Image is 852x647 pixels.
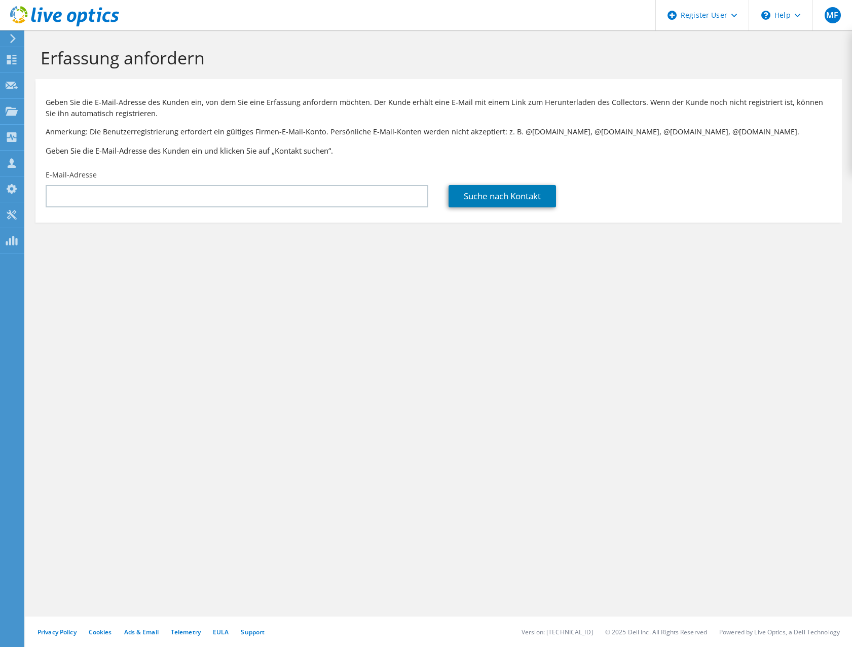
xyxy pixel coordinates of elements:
[89,628,112,636] a: Cookies
[241,628,265,636] a: Support
[213,628,229,636] a: EULA
[46,97,832,119] p: Geben Sie die E-Mail-Adresse des Kunden ein, von dem Sie eine Erfassung anfordern möchten. Der Ku...
[605,628,707,636] li: © 2025 Dell Inc. All Rights Reserved
[761,11,770,20] svg: \n
[171,628,201,636] a: Telemetry
[46,126,832,137] p: Anmerkung: Die Benutzerregistrierung erfordert ein gültiges Firmen-E-Mail-Konto. Persönliche E-Ma...
[449,185,556,207] a: Suche nach Kontakt
[41,47,832,68] h1: Erfassung anfordern
[46,145,832,156] h3: Geben Sie die E-Mail-Adresse des Kunden ein und klicken Sie auf „Kontakt suchen“.
[522,628,593,636] li: Version: [TECHNICAL_ID]
[719,628,840,636] li: Powered by Live Optics, a Dell Technology
[124,628,159,636] a: Ads & Email
[38,628,77,636] a: Privacy Policy
[825,7,841,23] span: MF
[46,170,97,180] label: E-Mail-Adresse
